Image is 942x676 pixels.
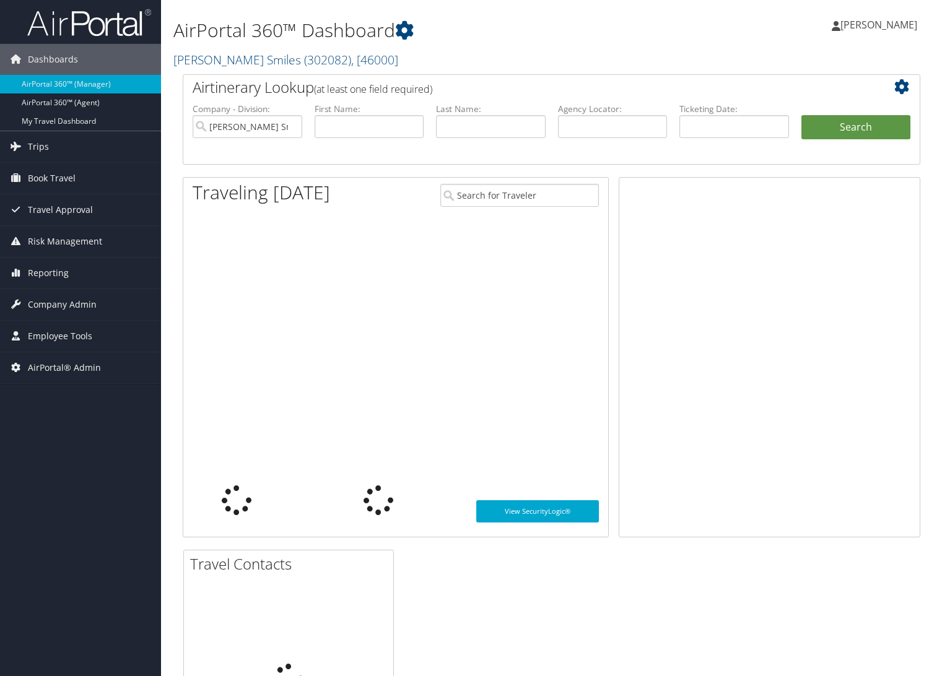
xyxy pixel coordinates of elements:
span: Trips [28,131,49,162]
a: [PERSON_NAME] Smiles [173,51,398,68]
span: Risk Management [28,226,102,257]
label: Ticketing Date: [679,103,789,115]
button: Search [801,115,911,140]
span: Book Travel [28,163,76,194]
h2: Airtinerary Lookup [193,77,849,98]
span: Dashboards [28,44,78,75]
label: Company - Division: [193,103,302,115]
h1: Traveling [DATE] [193,180,330,206]
label: Agency Locator: [558,103,668,115]
span: AirPortal® Admin [28,352,101,383]
img: airportal-logo.png [27,8,151,37]
span: , [ 46000 ] [351,51,398,68]
a: View SecurityLogic® [476,500,600,522]
label: Last Name: [436,103,546,115]
a: [PERSON_NAME] [832,6,930,43]
label: First Name: [315,103,424,115]
span: Travel Approval [28,194,93,225]
input: Search for Traveler [440,184,599,207]
h1: AirPortal 360™ Dashboard [173,17,678,43]
span: Company Admin [28,289,97,320]
span: ( 302082 ) [304,51,351,68]
span: [PERSON_NAME] [840,18,917,32]
h2: Travel Contacts [190,553,393,574]
span: Reporting [28,258,69,288]
span: Employee Tools [28,321,92,352]
span: (at least one field required) [314,82,432,96]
